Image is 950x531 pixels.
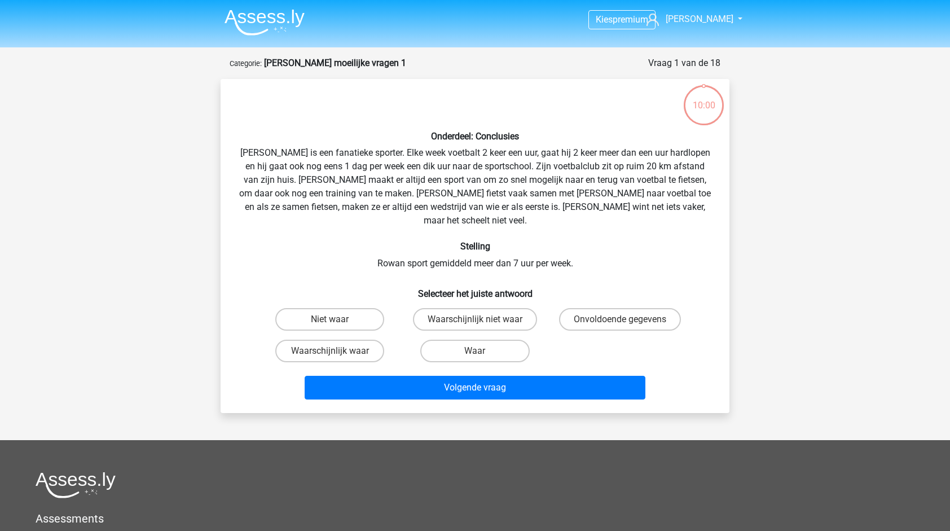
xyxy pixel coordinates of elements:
span: premium [613,14,648,25]
h5: Assessments [36,512,914,525]
small: Categorie: [230,59,262,68]
h6: Onderdeel: Conclusies [239,131,711,142]
strong: [PERSON_NAME] moeilijke vragen 1 [264,58,406,68]
a: Kiespremium [589,12,655,27]
h6: Stelling [239,241,711,252]
div: 10:00 [683,84,725,112]
img: Assessly logo [36,472,116,498]
img: Assessly [225,9,305,36]
label: Waarschijnlijk waar [275,340,384,362]
label: Niet waar [275,308,384,331]
span: [PERSON_NAME] [666,14,733,24]
button: Volgende vraag [305,376,646,400]
h6: Selecteer het juiste antwoord [239,279,711,299]
label: Waar [420,340,529,362]
a: [PERSON_NAME] [642,12,735,26]
label: Onvoldoende gegevens [559,308,681,331]
div: Vraag 1 van de 18 [648,56,720,70]
div: [PERSON_NAME] is een fanatieke sporter. Elke week voetbalt 2 keer een uur, gaat hij 2 keer meer d... [225,88,725,404]
label: Waarschijnlijk niet waar [413,308,537,331]
span: Kies [596,14,613,25]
